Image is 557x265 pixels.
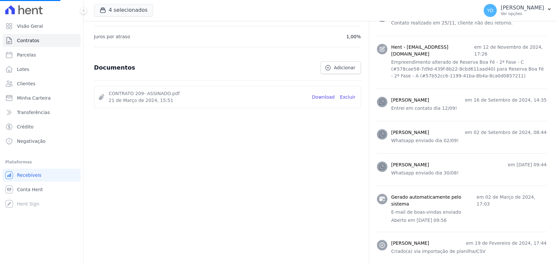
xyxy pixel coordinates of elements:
[476,194,547,207] p: em 02 de Março de 2024, 17:03
[391,105,547,112] p: Entrei em contato dia 12/09!
[391,217,547,224] p: Aberto em [DATE] 09:56
[3,77,81,90] a: Clientes
[17,23,43,29] span: Visão Geral
[391,194,477,207] h3: Gerado automaticamente pelo sistema
[17,37,39,44] span: Contratos
[465,97,547,104] p: em 16 de Setembro de 2024, 14:35
[17,124,34,130] span: Crédito
[334,64,355,71] span: Adicionar
[3,120,81,133] a: Crédito
[3,20,81,33] a: Visão Geral
[391,44,474,58] h3: Hent - [EMAIL_ADDRESS][DOMAIN_NAME]
[17,80,35,87] span: Clientes
[391,59,547,79] p: Empreendimento alterado de Reserva Boa Fé - 2ª Fase - C (#578cae58-7d9d-439f-8b22-8cbd611aad40) p...
[501,11,544,16] p: Ver opções
[3,91,81,105] a: Minha Carteira
[312,94,335,101] a: Download
[474,44,547,58] p: em 12 de Novembro de 2024, 17:26
[3,63,81,76] a: Lotes
[466,240,547,247] p: em 19 de Fevereiro de 2024, 17:44
[94,4,153,16] button: 4 selecionados
[3,34,81,47] a: Contratos
[17,109,50,116] span: Transferências
[487,8,493,13] span: YD
[3,106,81,119] a: Transferências
[17,52,36,58] span: Parcelas
[391,20,547,26] p: Contato realizado em 25/11, cliente não deu retorno.
[17,172,41,178] span: Recebíveis
[391,240,429,247] h3: [PERSON_NAME]
[478,1,557,20] button: YD [PERSON_NAME] Ver opções
[3,48,81,61] a: Parcelas
[17,66,29,73] span: Lotes
[17,95,51,101] span: Minha Carteira
[391,97,429,104] h3: [PERSON_NAME]
[465,129,547,136] p: em 02 de Setembro de 2024, 08:44
[391,129,429,136] h3: [PERSON_NAME]
[391,137,547,144] p: Whatsapp enviado dia 02/09!
[340,94,355,101] a: Excluir
[109,90,307,97] span: CONTRATO 209- ASSINADO.pdf
[94,33,130,41] p: Juros por atraso
[3,135,81,148] a: Negativação
[17,186,43,193] span: Conta Hent
[391,161,429,168] h3: [PERSON_NAME]
[391,170,547,176] p: Whatsapp enviado dia 30/08!
[391,248,547,255] p: Criado(a) via importação de planilha/CSV
[501,5,544,11] p: [PERSON_NAME]
[3,169,81,182] a: Recebíveis
[508,161,547,168] p: em [DATE] 09:44
[391,209,547,216] p: E-mail de boas-vindas enviado
[17,138,46,144] span: Negativação
[3,183,81,196] a: Conta Hent
[109,97,307,104] span: 21 de Março de 2024, 15:51
[5,158,78,166] div: Plataformas
[320,61,361,74] a: Adicionar
[346,33,361,41] p: 1,00%
[94,64,135,72] h3: Documentos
